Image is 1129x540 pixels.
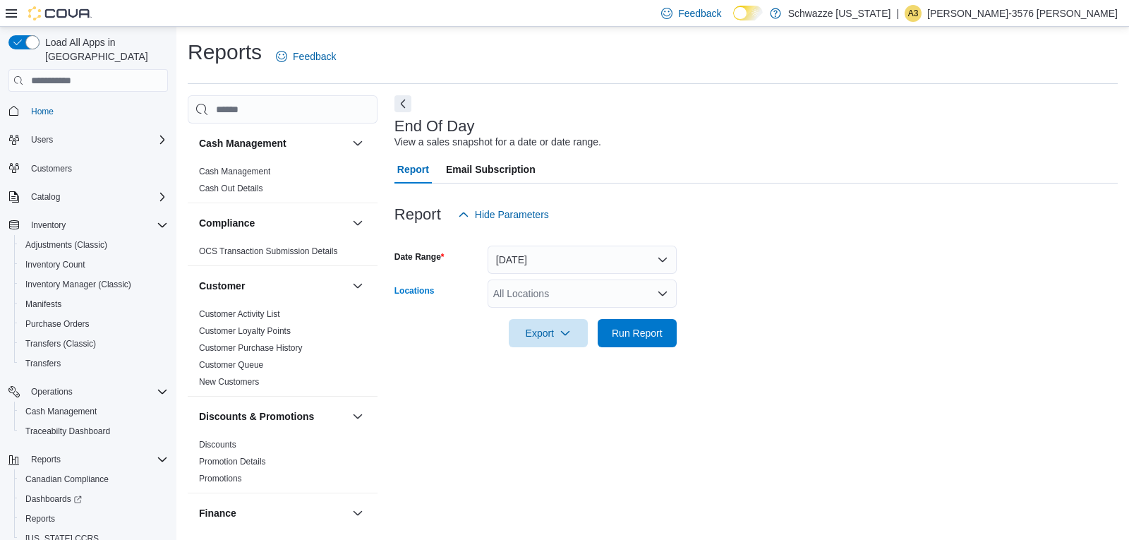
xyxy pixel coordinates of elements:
[733,20,734,21] span: Dark Mode
[199,136,286,150] h3: Cash Management
[199,136,346,150] button: Cash Management
[14,334,174,354] button: Transfers (Classic)
[31,386,73,397] span: Operations
[199,409,346,424] button: Discounts & Promotions
[25,279,131,290] span: Inventory Manager (Classic)
[349,505,366,522] button: Finance
[40,35,168,64] span: Load All Apps in [GEOGRAPHIC_DATA]
[199,343,303,353] a: Customer Purchase History
[199,506,346,520] button: Finance
[199,184,263,193] a: Cash Out Details
[452,200,555,229] button: Hide Parameters
[31,106,54,117] span: Home
[31,134,53,145] span: Users
[199,474,242,484] a: Promotions
[188,306,378,396] div: Customer
[25,383,168,400] span: Operations
[25,451,168,468] span: Reports
[28,6,92,20] img: Cova
[394,135,601,150] div: View a sales snapshot for a date or date range.
[270,42,342,71] a: Feedback
[14,275,174,294] button: Inventory Manager (Classic)
[20,296,168,313] span: Manifests
[394,118,475,135] h3: End Of Day
[14,402,174,421] button: Cash Management
[188,243,378,265] div: Compliance
[199,506,236,520] h3: Finance
[349,215,366,232] button: Compliance
[25,160,168,177] span: Customers
[25,103,59,120] a: Home
[509,319,588,347] button: Export
[199,216,346,230] button: Compliance
[25,426,110,437] span: Traceabilty Dashboard
[14,294,174,314] button: Manifests
[14,509,174,529] button: Reports
[199,360,263,370] a: Customer Queue
[31,163,72,174] span: Customers
[199,325,291,337] span: Customer Loyalty Points
[20,491,87,508] a: Dashboards
[3,158,174,179] button: Customers
[25,513,55,524] span: Reports
[25,383,78,400] button: Operations
[199,183,263,194] span: Cash Out Details
[488,246,677,274] button: [DATE]
[20,510,168,527] span: Reports
[25,318,90,330] span: Purchase Orders
[397,155,429,184] span: Report
[199,309,280,319] a: Customer Activity List
[199,166,270,177] span: Cash Management
[25,493,82,505] span: Dashboards
[20,316,95,332] a: Purchase Orders
[20,256,91,273] a: Inventory Count
[475,208,549,222] span: Hide Parameters
[25,299,61,310] span: Manifests
[25,102,168,119] span: Home
[3,382,174,402] button: Operations
[908,5,919,22] span: A3
[20,276,168,293] span: Inventory Manager (Classic)
[199,439,236,450] span: Discounts
[14,314,174,334] button: Purchase Orders
[25,451,66,468] button: Reports
[199,216,255,230] h3: Compliance
[20,335,168,352] span: Transfers (Classic)
[446,155,536,184] span: Email Subscription
[394,251,445,263] label: Date Range
[199,279,245,293] h3: Customer
[20,355,66,372] a: Transfers
[20,471,168,488] span: Canadian Compliance
[517,319,579,347] span: Export
[20,491,168,508] span: Dashboards
[20,316,168,332] span: Purchase Orders
[199,246,338,256] a: OCS Transaction Submission Details
[349,277,366,294] button: Customer
[20,423,116,440] a: Traceabilty Dashboard
[14,235,174,255] button: Adjustments (Classic)
[199,359,263,371] span: Customer Queue
[199,376,259,388] span: New Customers
[14,421,174,441] button: Traceabilty Dashboard
[25,474,109,485] span: Canadian Compliance
[199,409,314,424] h3: Discounts & Promotions
[20,236,113,253] a: Adjustments (Classic)
[25,131,168,148] span: Users
[293,49,336,64] span: Feedback
[199,308,280,320] span: Customer Activity List
[3,450,174,469] button: Reports
[199,342,303,354] span: Customer Purchase History
[905,5,922,22] div: Alexis-3576 Garcia-Ortega
[394,95,411,112] button: Next
[20,256,168,273] span: Inventory Count
[25,217,168,234] span: Inventory
[25,358,61,369] span: Transfers
[25,239,107,251] span: Adjustments (Classic)
[14,354,174,373] button: Transfers
[788,5,891,22] p: Schwazze [US_STATE]
[25,160,78,177] a: Customers
[199,440,236,450] a: Discounts
[20,510,61,527] a: Reports
[20,276,137,293] a: Inventory Manager (Classic)
[14,469,174,489] button: Canadian Compliance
